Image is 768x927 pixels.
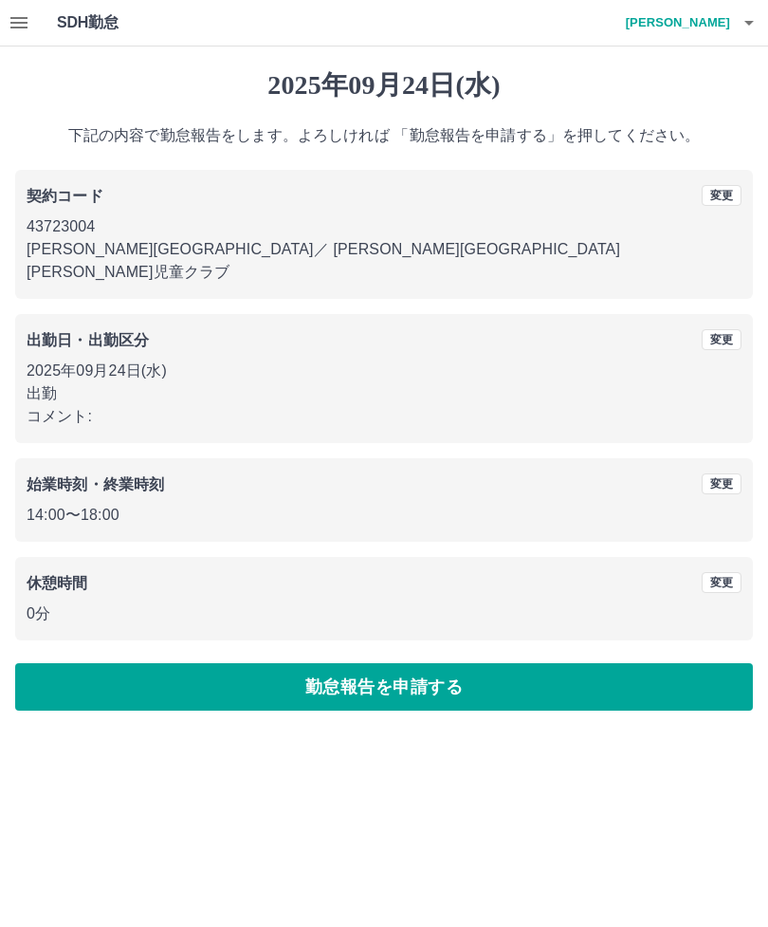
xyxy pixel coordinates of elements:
button: 変更 [702,185,741,206]
b: 始業時刻・終業時刻 [27,476,164,492]
b: 出勤日・出勤区分 [27,332,149,348]
button: 変更 [702,329,741,350]
p: 出勤 [27,382,741,405]
p: 下記の内容で勤怠報告をします。よろしければ 「勤怠報告を申請する」を押してください。 [15,124,753,147]
p: コメント: [27,405,741,428]
p: [PERSON_NAME][GEOGRAPHIC_DATA] ／ [PERSON_NAME][GEOGRAPHIC_DATA][PERSON_NAME]児童クラブ [27,238,741,284]
button: 変更 [702,473,741,494]
button: 勤怠報告を申請する [15,663,753,711]
b: 休憩時間 [27,575,88,591]
p: 0分 [27,603,741,625]
p: 14:00 〜 18:00 [27,504,741,527]
p: 2025年09月24日(水) [27,360,741,382]
h1: 2025年09月24日(水) [15,69,753,102]
p: 43723004 [27,215,741,238]
button: 変更 [702,572,741,593]
b: 契約コード [27,188,103,204]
